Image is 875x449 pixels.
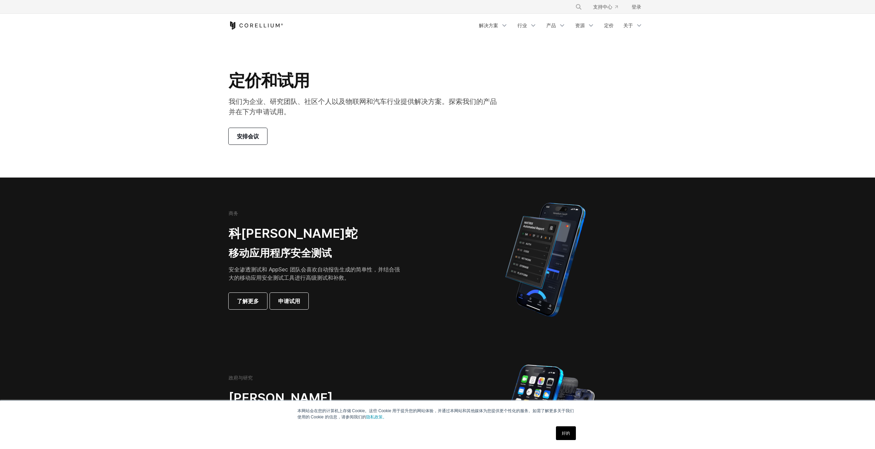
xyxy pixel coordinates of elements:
font: [PERSON_NAME] [229,390,333,405]
div: 导航菜单 [475,19,647,32]
font: 安排会议 [237,133,259,140]
font: 科[PERSON_NAME]蛇 [229,226,358,241]
font: 资源 [575,22,585,28]
font: 本网站会在您的计算机上存储 Cookie。这些 Cookie 用于提升您的网站体验，并通过本网站和其他媒体为您提供更个性化的服务。如需了解更多关于我们使用的 Cookie 的信息，请参阅我们的 [297,408,574,419]
font: 产品 [546,22,556,28]
font: 定价 [604,22,614,28]
font: 商务 [229,210,238,216]
a: 安排会议 [229,128,267,145]
font: 关于 [623,22,633,28]
a: 申请试用 [270,293,308,309]
img: Corellium MATRIX 自动报告 iPhone 上跨安全类别的应用程序漏洞测试结果。 [494,200,597,320]
font: 申请试用 [278,298,300,304]
a: 了解更多 [229,293,267,309]
a: 科雷利姆之家 [229,21,283,30]
font: 登录 [632,4,641,10]
font: 移动应用程序安全测试 [229,247,332,259]
a: 好的 [556,426,576,440]
font: 安全渗透测试和 AppSec 团队会喜欢自动报告生成的简单性，并结合强大的移动应用安全测试工具进行高级测试和补救。 [229,266,400,281]
a: 隐私政策。 [366,415,387,419]
font: 行业 [517,22,527,28]
font: 好的 [562,431,570,436]
button: 搜索 [572,1,585,13]
font: 我们为企业、研究团队、社区个人以及物联网和汽车行业提供解决方案。探索我们的产品并在下方申请试用。 [229,97,497,116]
font: 支持中心 [593,4,612,10]
font: 政府与研究 [229,375,253,381]
font: 解决方案 [479,22,498,28]
font: 定价和试用 [229,70,309,90]
div: 导航菜单 [567,1,647,13]
font: 了解更多 [237,298,259,304]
